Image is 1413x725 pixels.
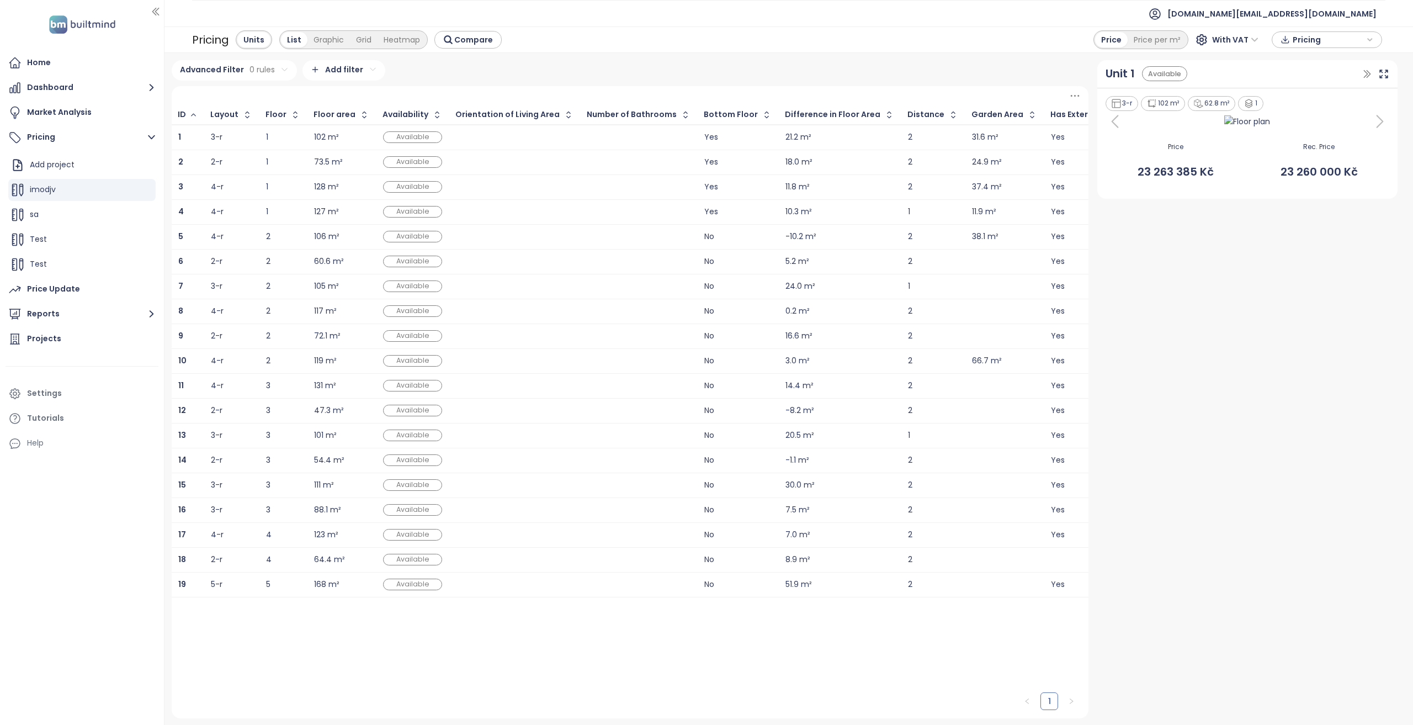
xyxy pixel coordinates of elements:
div: Available [383,131,442,143]
span: Rec. Price [1247,142,1390,152]
div: 2 [266,357,300,364]
div: No [704,506,772,514]
a: Projects [6,328,158,350]
b: 3 [178,181,183,192]
div: Yes [1051,308,1113,315]
div: 2 [266,233,300,240]
a: 2 [178,158,183,166]
div: Layout [210,111,238,118]
div: 102 m² [1141,96,1185,111]
div: 66.7 m² [972,357,1002,364]
div: Available [383,380,442,391]
div: -10.2 m² [785,233,816,240]
div: Yes [1051,432,1113,439]
b: 15 [178,479,186,490]
div: No [704,332,772,340]
div: 30.0 m² [785,481,815,489]
div: No [704,457,772,464]
div: 1 [908,283,958,290]
div: 4-r [211,183,224,190]
div: 24.9 m² [972,158,1002,166]
div: Available [383,579,442,590]
div: 1 [1238,96,1263,111]
div: Yes [1051,382,1113,389]
div: Available [383,454,442,466]
div: Yes [704,183,772,190]
div: Available [383,355,442,367]
div: Available [383,554,442,565]
b: 18 [178,554,186,565]
div: 2 [908,457,958,464]
a: Home [6,52,158,74]
div: 3 [266,432,300,439]
a: 4 [178,208,184,215]
span: Price [1104,142,1247,152]
div: 2-r [211,556,222,563]
div: Has Exterior [1050,111,1099,118]
li: Previous Page [1018,692,1036,710]
div: 21.2 m² [785,134,811,141]
b: 4 [178,206,184,217]
div: 4 [266,556,300,563]
a: 7 [178,283,183,290]
div: Home [27,56,51,70]
li: Next Page [1063,692,1080,710]
div: 11.8 m² [785,183,810,190]
a: 12 [178,407,186,414]
b: 9 [178,330,183,341]
div: Test [8,253,156,276]
div: Yes [1051,283,1113,290]
div: Yes [1051,134,1113,141]
div: 2 [908,158,958,166]
div: 20.5 m² [785,432,814,439]
div: imodjv [8,179,156,201]
div: Units [237,32,270,47]
div: 37.4 m² [972,183,1002,190]
div: 105 m² [314,283,339,290]
div: 2 [266,308,300,315]
div: 5-r [211,581,222,588]
div: Add project [8,154,156,176]
span: sa [30,209,39,220]
b: 5 [178,231,183,242]
img: Floor plan [1212,112,1282,131]
div: No [704,581,772,588]
div: Price per m² [1128,32,1187,47]
div: 2 [266,283,300,290]
div: 2 [908,183,958,190]
div: 4 [266,531,300,538]
div: Floor [265,111,286,118]
div: No [704,308,772,315]
a: Market Analysis [6,102,158,124]
div: No [704,531,772,538]
button: Reports [6,303,158,325]
div: 3 [266,506,300,514]
div: Availability [383,111,428,118]
div: Available [383,430,442,441]
div: 101 m² [314,432,337,439]
div: 38.1 m² [972,233,998,240]
div: Grid [350,32,378,47]
div: 128 m² [314,183,339,190]
div: Yes [1051,481,1113,489]
div: 123 m² [314,531,338,538]
div: Orientation of Living Area [455,111,560,118]
div: No [704,556,772,563]
div: Difference in Floor Area [785,111,880,118]
div: No [704,357,772,364]
div: 3-r [211,283,222,290]
div: 7.0 m² [785,531,810,538]
div: 2 [908,556,958,563]
div: 24.0 m² [785,283,815,290]
div: 4-r [211,208,224,215]
b: 17 [178,529,186,540]
div: Bottom Floor [704,111,758,118]
div: Yes [1051,158,1113,166]
div: 1 [908,432,958,439]
span: Test [30,234,47,245]
div: No [704,407,772,414]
